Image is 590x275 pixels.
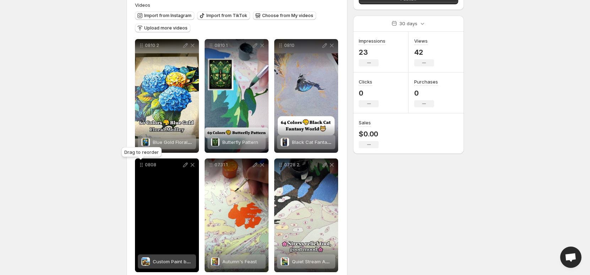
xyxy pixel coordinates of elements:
h3: Clicks [359,78,372,85]
span: Custom Paint by Numbers Kit [153,259,217,264]
a: Open chat [560,247,581,268]
img: Autumn's Feast [211,257,220,266]
p: 0810 2 [145,43,182,48]
div: 0808Custom Paint by Numbers KitCustom Paint by Numbers Kit [135,158,199,272]
div: 0731 1Autumn's FeastAutumn's Feast [205,158,269,272]
p: 0728 2 [284,162,321,168]
p: 30 days [399,20,417,27]
p: 0 [359,89,379,97]
button: Choose from My videos [253,11,316,20]
span: Choose from My videos [262,13,313,18]
span: Black Cat Fantasy World [292,139,346,145]
div: 0728 2Quiet Stream And Cottage 1Quiet Stream And Cottage 1 [274,158,338,272]
img: Quiet Stream And Cottage 1 [281,257,289,266]
span: Blue Gold Floral Medley [153,139,205,145]
span: Autumn's Feast [222,259,257,264]
span: Butterfly Pattern [222,139,258,145]
img: Black Cat Fantasy World [281,138,289,146]
p: 0731 1 [215,162,251,168]
h3: Views [414,37,428,44]
span: Videos [135,2,150,8]
p: 0810 1 [215,43,251,48]
p: $0.00 [359,130,379,138]
h3: Impressions [359,37,385,44]
div: 0810Black Cat Fantasy WorldBlack Cat Fantasy World [274,39,338,153]
p: 42 [414,48,434,56]
span: Import from Instagram [144,13,191,18]
h3: Purchases [414,78,438,85]
div: 0810 1Butterfly PatternButterfly Pattern [205,39,269,153]
p: 23 [359,48,385,56]
button: Import from Instagram [135,11,194,20]
button: Upload more videos [135,24,190,32]
h3: Sales [359,119,371,126]
p: 0 [414,89,438,97]
img: Blue Gold Floral Medley [141,138,150,146]
p: 0810 [284,43,321,48]
div: 0810 2Blue Gold Floral MedleyBlue Gold Floral Medley [135,39,199,153]
span: Import from TikTok [206,13,247,18]
p: 0808 [145,162,182,168]
span: Upload more videos [144,25,188,31]
span: Quiet Stream And Cottage 1 [292,259,353,264]
button: Import from TikTok [197,11,250,20]
img: Butterfly Pattern [211,138,220,146]
img: Custom Paint by Numbers Kit [141,257,150,266]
